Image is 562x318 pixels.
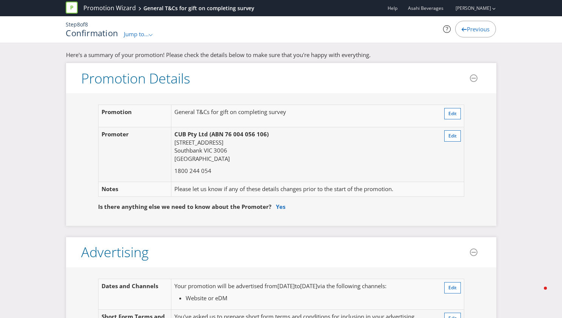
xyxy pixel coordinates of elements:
span: Edit [448,284,457,291]
td: Notes [98,182,171,196]
span: [STREET_ADDRESS] [174,139,223,146]
span: CUB Pty Ltd [174,130,208,138]
p: 1800 244 054 [174,167,429,175]
span: Jump to... [124,30,149,38]
button: Edit [444,130,461,142]
td: Promotion [98,105,171,127]
span: of [80,21,85,28]
span: Your promotion will be advertised from [174,282,277,290]
h3: Advertising [81,245,149,260]
span: Edit [448,133,457,139]
span: 3006 [214,147,227,154]
span: Previous [467,25,490,33]
a: [PERSON_NAME] [448,5,491,11]
a: Yes [276,203,285,210]
button: Edit [444,282,461,293]
span: Promoter [102,130,129,138]
span: 8 [77,21,80,28]
a: Help [388,5,397,11]
a: Promotion Wizard [83,4,136,12]
span: via the following channels: [317,282,386,290]
span: to [295,282,300,290]
span: [DATE] [277,282,295,290]
div: General T&Cs for gift on completing survey [143,5,254,12]
span: [GEOGRAPHIC_DATA] [174,155,230,162]
span: Asahi Beverages [408,5,443,11]
td: Please let us know if any of these details changes prior to the start of the promotion. [171,182,432,196]
td: Dates and Channels [98,279,171,310]
span: Edit [448,110,457,117]
span: Is there anything else we need to know about the Promoter? [98,203,271,210]
span: VIC [204,147,212,154]
span: Southbank [174,147,202,154]
button: Edit [444,108,461,119]
h1: Confirmation [66,28,118,37]
span: Step [66,21,77,28]
p: Here's a summary of your promotion! Please check the details below to make sure that you're happy... [66,51,496,59]
span: 8 [85,21,88,28]
iframe: Intercom live chat [529,285,547,303]
td: General T&Cs for gift on completing survey [171,105,432,127]
span: Website or eDM [186,294,227,302]
span: [DATE] [300,282,317,290]
h3: Promotion Details [81,71,190,86]
span: (ABN 76 004 056 106) [209,130,269,138]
